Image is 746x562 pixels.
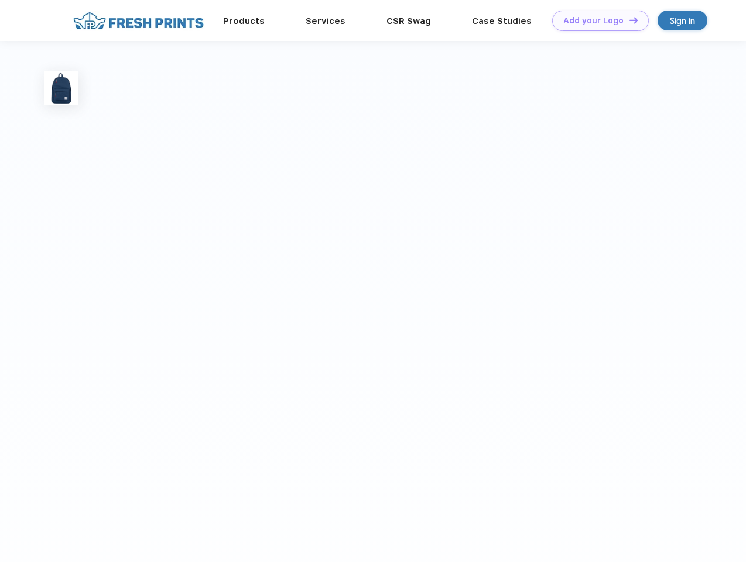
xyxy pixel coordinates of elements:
img: fo%20logo%202.webp [70,11,207,31]
div: Sign in [670,14,695,28]
div: Add your Logo [563,16,624,26]
a: Sign in [658,11,707,30]
img: func=resize&h=100 [44,71,78,105]
a: Products [223,16,265,26]
img: DT [629,17,638,23]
